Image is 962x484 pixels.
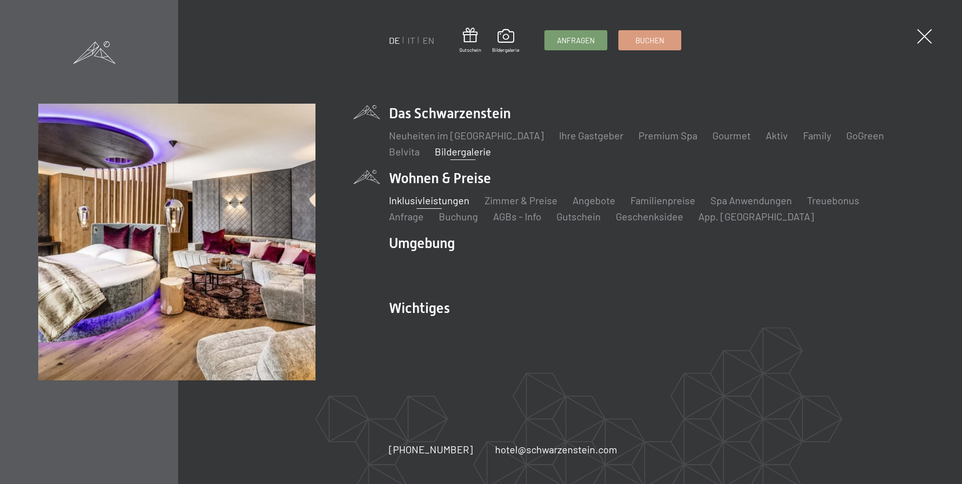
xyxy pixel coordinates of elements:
a: Familienpreise [630,194,695,206]
a: Geschenksidee [616,210,683,222]
a: Zimmer & Preise [485,194,557,206]
a: AGBs - Info [493,210,541,222]
a: EN [423,35,434,46]
span: Gutschein [459,46,481,53]
a: Family [803,129,831,141]
a: Gutschein [459,28,481,53]
a: Anfragen [545,31,607,50]
a: Bildergalerie [492,29,519,53]
span: [PHONE_NUMBER] [389,443,473,455]
a: Premium Spa [638,129,697,141]
a: DE [389,35,400,46]
a: Buchen [619,31,681,50]
a: Angebote [573,194,615,206]
span: Bildergalerie [492,46,519,53]
a: Gourmet [712,129,751,141]
a: Bildergalerie [435,145,491,157]
a: [PHONE_NUMBER] [389,442,473,456]
a: Neuheiten im [GEOGRAPHIC_DATA] [389,129,544,141]
a: Treuebonus [807,194,859,206]
span: Buchen [635,35,664,46]
a: Belvita [389,145,420,157]
span: Anfragen [557,35,595,46]
a: Buchung [439,210,478,222]
a: Gutschein [556,210,601,222]
a: Anfrage [389,210,424,222]
a: GoGreen [846,129,884,141]
a: Spa Anwendungen [710,194,792,206]
a: Inklusivleistungen [389,194,469,206]
a: Ihre Gastgeber [559,129,623,141]
a: hotel@schwarzenstein.com [495,442,617,456]
a: App. [GEOGRAPHIC_DATA] [698,210,814,222]
a: Aktiv [766,129,788,141]
a: IT [408,35,415,46]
